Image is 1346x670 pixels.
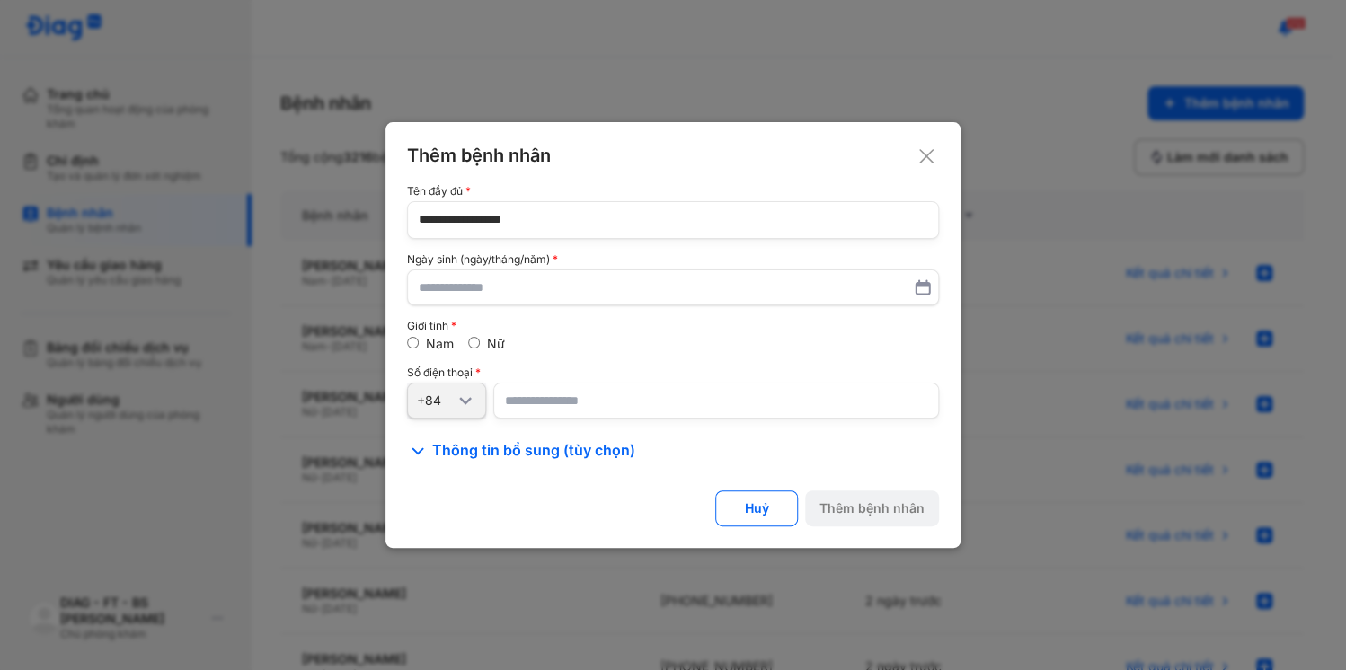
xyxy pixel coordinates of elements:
span: Thông tin bổ sung (tùy chọn) [432,440,635,462]
div: Ngày sinh (ngày/tháng/năm) [407,253,939,266]
label: Nữ [487,336,505,351]
button: Huỷ [715,490,798,526]
label: Nam [426,336,454,351]
div: Tên đầy đủ [407,185,939,198]
div: Thêm bệnh nhân [819,500,925,516]
div: Số điện thoại [407,366,939,379]
div: Thêm bệnh nhân [407,144,939,167]
div: +84 [417,392,455,409]
button: Thêm bệnh nhân [805,490,939,526]
div: Giới tính [407,320,939,332]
